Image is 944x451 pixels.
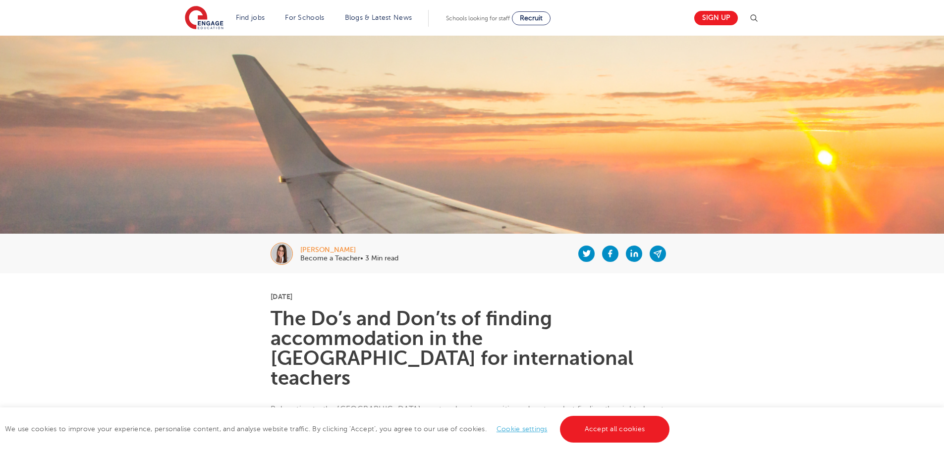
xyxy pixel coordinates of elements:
[185,6,223,31] img: Engage Education
[446,15,510,22] span: Schools looking for staff
[236,14,265,21] a: Find jobs
[271,293,673,300] p: [DATE]
[520,14,543,22] span: Recruit
[285,14,324,21] a: For Schools
[512,11,551,25] a: Recruit
[560,416,670,443] a: Accept all cookies
[345,14,412,21] a: Blogs & Latest News
[694,11,738,25] a: Sign up
[271,309,673,388] h1: The Do’s and Don’ts of finding accommodation in the [GEOGRAPHIC_DATA] for international teachers
[300,247,398,253] div: [PERSON_NAME]
[5,425,672,433] span: We use cookies to improve your experience, personalise content, and analyse website traffic. By c...
[300,255,398,262] p: Become a Teacher• 3 Min read
[497,425,548,433] a: Cookie settings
